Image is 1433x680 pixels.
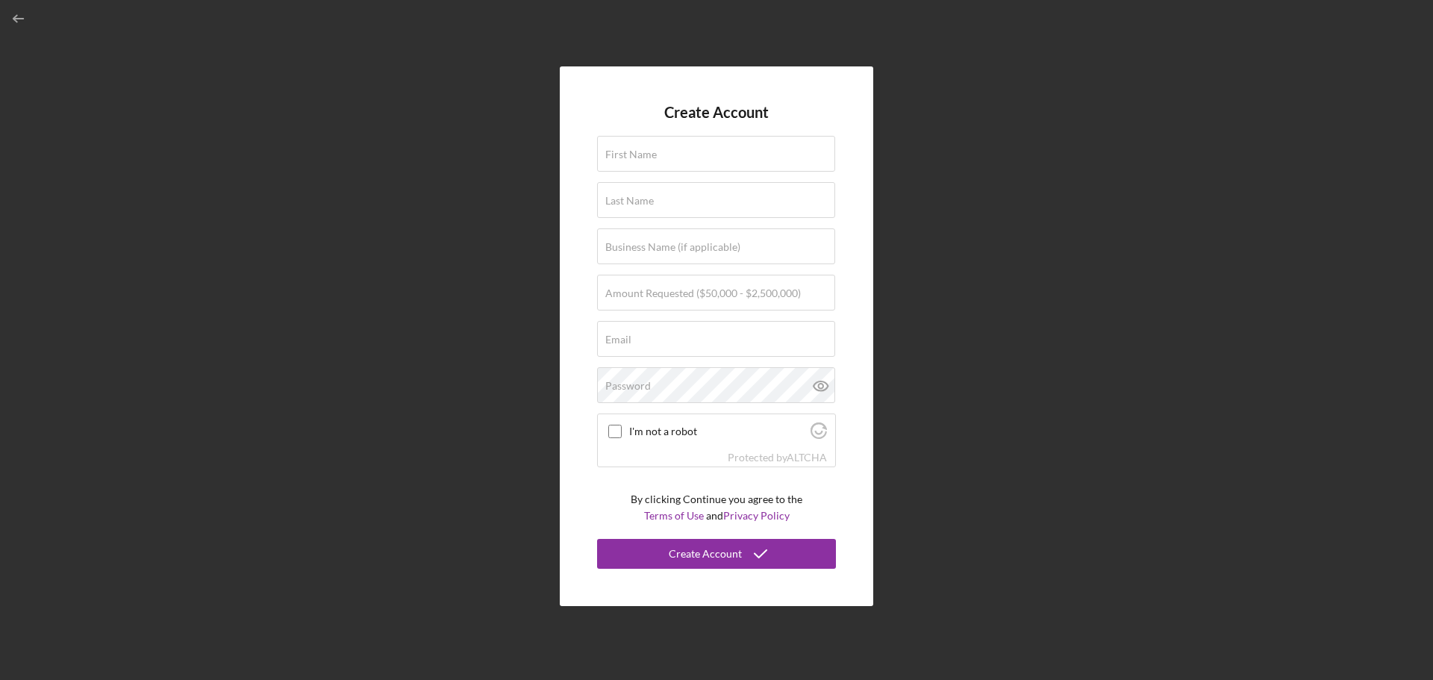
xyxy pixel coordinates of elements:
label: Amount Requested ($50,000 - $2,500,000) [605,287,801,299]
button: Create Account [597,539,836,569]
div: Protected by [728,452,827,464]
h4: Create Account [664,104,769,121]
div: Create Account [669,539,742,569]
label: Business Name (if applicable) [605,241,740,253]
a: Privacy Policy [723,509,790,522]
label: First Name [605,149,657,160]
label: Last Name [605,195,654,207]
a: Visit Altcha.org [787,451,827,464]
p: By clicking Continue you agree to the and [631,491,802,525]
label: Password [605,380,651,392]
label: I'm not a robot [629,425,806,437]
label: Email [605,334,631,346]
a: Visit Altcha.org [811,428,827,441]
a: Terms of Use [644,509,704,522]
